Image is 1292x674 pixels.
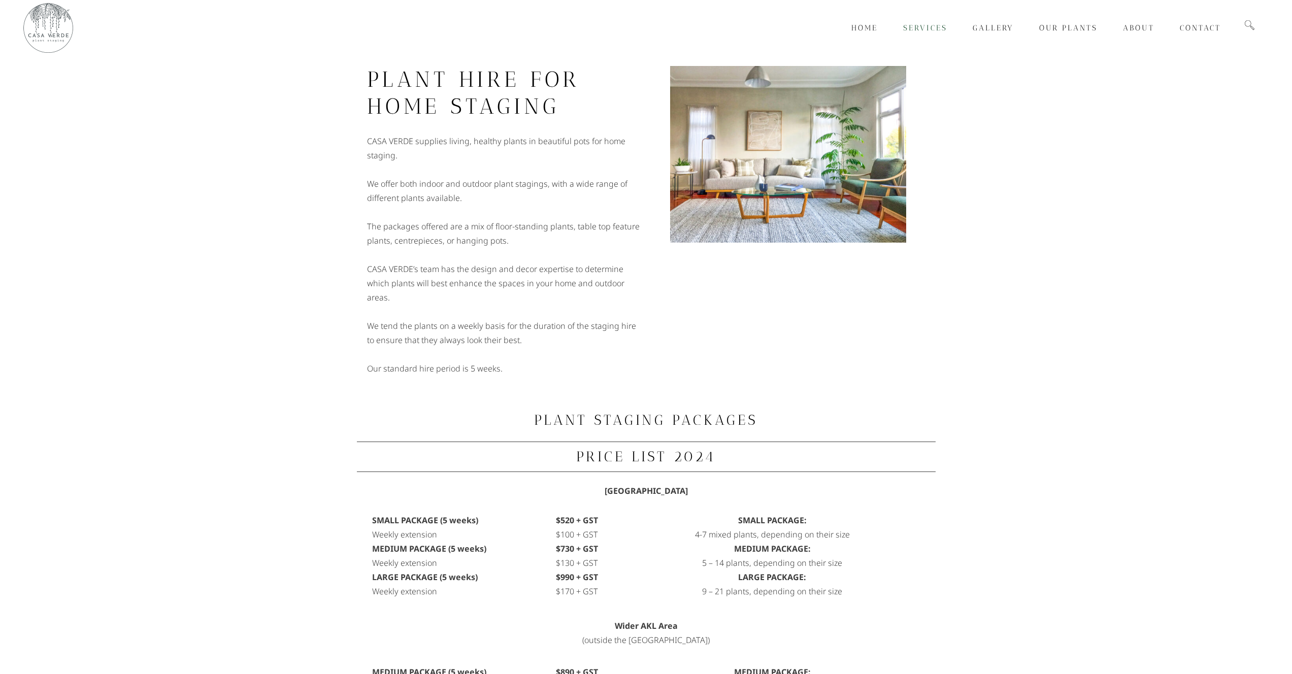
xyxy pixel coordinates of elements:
img: Plant Hire [670,66,906,243]
span: SMALL PACKAGE: [738,515,807,526]
p: Weekly extension [372,584,515,598]
p: 4-7 mixed plants, depending on their size [628,527,916,542]
p: 5 – 14 plants, depending on their size [628,556,916,570]
p: Our standard hire period is 5 weeks. [367,361,641,376]
b: LARGE PACKAGE (5 weeks) [372,571,478,583]
b: $990 + GST [556,571,598,583]
b: MEDIUM PACKAGE (5 weeks) [372,543,486,554]
span: Services [903,23,947,32]
span: [GEOGRAPHIC_DATA] [605,485,688,496]
h3: PRICE LIST 2024 [362,447,931,466]
span: Our Plants [1039,23,1098,32]
p: The packages offered are a mix of floor-standing plants, table top feature plants, centrepieces, ... [367,219,641,248]
b: LARGE PACKAGE: [738,571,806,583]
span: Home [851,23,878,32]
p: (outside the [GEOGRAPHIC_DATA]) [362,619,931,647]
b: SMALL PACKAGE (5 weeks) [372,515,478,526]
p: $170 + GST [545,584,598,598]
b: $730 + GST [556,543,598,554]
p: Weekly extension [372,556,515,570]
p: Weekly extension [372,527,515,542]
p: 9 – 21 plants, depending on their size [628,570,916,598]
p: $130 + GST [545,556,598,570]
span: Contact [1180,23,1221,32]
span: Gallery [973,23,1014,32]
p: We tend the plants on a weekly basis for the duration of the staging hire to ensure that they alw... [367,319,641,347]
h3: PLANT STAGING PACKAGES [362,411,931,430]
h2: PLANT HIRE FOR HOME STAGING [367,66,641,120]
span: Wider AKL Area [615,620,678,631]
p: $100 + GST [545,527,598,542]
p: We offer both indoor and outdoor plant stagings, with a wide range of different plants available. [367,177,641,205]
p: CASA VERDE supplies living, healthy plants in beautiful pots for home staging. [367,134,641,162]
b: MEDIUM PACKAGE: [734,543,811,554]
b: $520 + GST [556,515,598,526]
p: CASA VERDE’s team has the design and decor expertise to determine which plants will best enhance ... [367,262,641,305]
span: About [1123,23,1154,32]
